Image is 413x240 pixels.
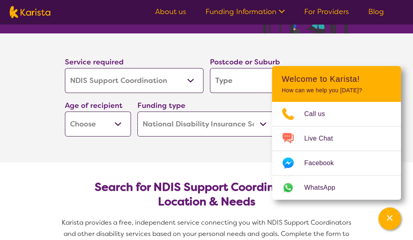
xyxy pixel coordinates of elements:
[304,7,349,17] a: For Providers
[368,7,384,17] a: Blog
[304,132,342,145] span: Live Chat
[304,182,345,194] span: WhatsApp
[10,6,50,18] img: Karista logo
[205,7,285,17] a: Funding Information
[282,74,391,84] h2: Welcome to Karista!
[378,207,401,230] button: Channel Menu
[272,66,401,200] div: Channel Menu
[65,57,124,67] label: Service required
[304,108,335,120] span: Call us
[210,68,349,93] input: Type
[155,7,186,17] a: About us
[304,157,343,169] span: Facebook
[272,176,401,200] a: Web link opens in a new tab.
[71,180,342,209] h2: Search for NDIS Support Coordinators by Location & Needs
[210,57,280,67] label: Postcode or Suburb
[65,101,122,110] label: Age of recipient
[282,87,391,94] p: How can we help you [DATE]?
[137,101,185,110] label: Funding type
[272,102,401,200] ul: Choose channel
